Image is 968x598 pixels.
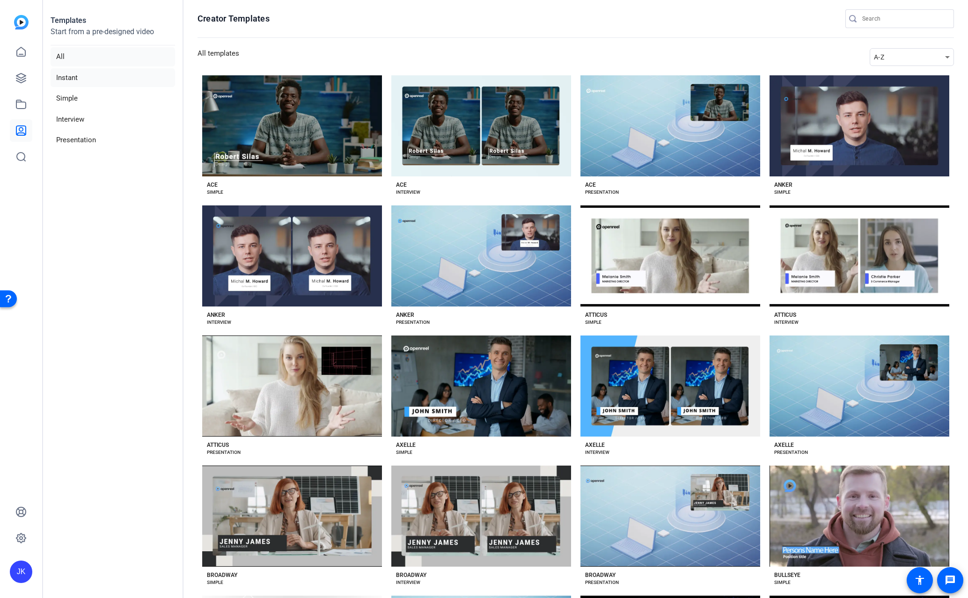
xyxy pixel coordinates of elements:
button: Template image [202,205,382,306]
button: Template image [580,205,760,306]
button: Template image [202,335,382,437]
button: Template image [391,466,571,567]
button: Template image [391,75,571,176]
button: Template image [770,466,949,567]
strong: Templates [51,16,86,25]
span: A-Z [874,53,884,61]
li: Interview [51,110,175,129]
button: Template image [391,335,571,437]
h1: Creator Templates [198,13,270,24]
input: Search [862,13,946,24]
h3: All templates [198,48,239,66]
div: AXELLE [396,441,416,449]
div: BROADWAY [207,571,237,579]
img: blue-gradient.svg [14,15,29,29]
button: Template image [770,75,949,176]
div: ACE [396,181,407,189]
div: BROADWAY [396,571,426,579]
button: Template image [580,466,760,567]
button: Template image [580,75,760,176]
div: PRESENTATION [774,449,808,456]
div: ACE [585,181,596,189]
div: INTERVIEW [774,319,799,326]
div: PRESENTATION [585,579,619,586]
button: Template image [391,205,571,306]
div: SIMPLE [207,579,223,586]
div: INTERVIEW [585,449,609,456]
div: INTERVIEW [396,579,420,586]
div: ATTICUS [774,311,796,319]
div: AXELLE [774,441,794,449]
div: AXELLE [585,441,605,449]
div: SIMPLE [774,579,791,586]
mat-icon: accessibility [914,575,925,586]
div: ATTICUS [207,441,229,449]
div: BULLSEYE [774,571,800,579]
div: SIMPLE [207,189,223,196]
div: ATTICUS [585,311,607,319]
div: BROADWAY [585,571,616,579]
button: Template image [202,75,382,176]
button: Template image [770,205,949,306]
div: SIMPLE [774,189,791,196]
div: PRESENTATION [207,449,241,456]
button: Template image [770,335,949,437]
div: INTERVIEW [396,189,420,196]
li: Instant [51,68,175,88]
div: PRESENTATION [585,189,619,196]
div: JK [10,561,32,583]
div: PRESENTATION [396,319,430,326]
li: All [51,47,175,66]
li: Simple [51,89,175,108]
div: SIMPLE [396,449,412,456]
div: ANKER [396,311,414,319]
li: Presentation [51,131,175,150]
button: Template image [202,466,382,567]
div: INTERVIEW [207,319,231,326]
mat-icon: message [945,575,956,586]
button: Template image [580,335,760,437]
div: SIMPLE [585,319,601,326]
p: Start from a pre-designed video [51,26,175,45]
div: ACE [207,181,218,189]
div: ANKER [774,181,792,189]
div: ANKER [207,311,225,319]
